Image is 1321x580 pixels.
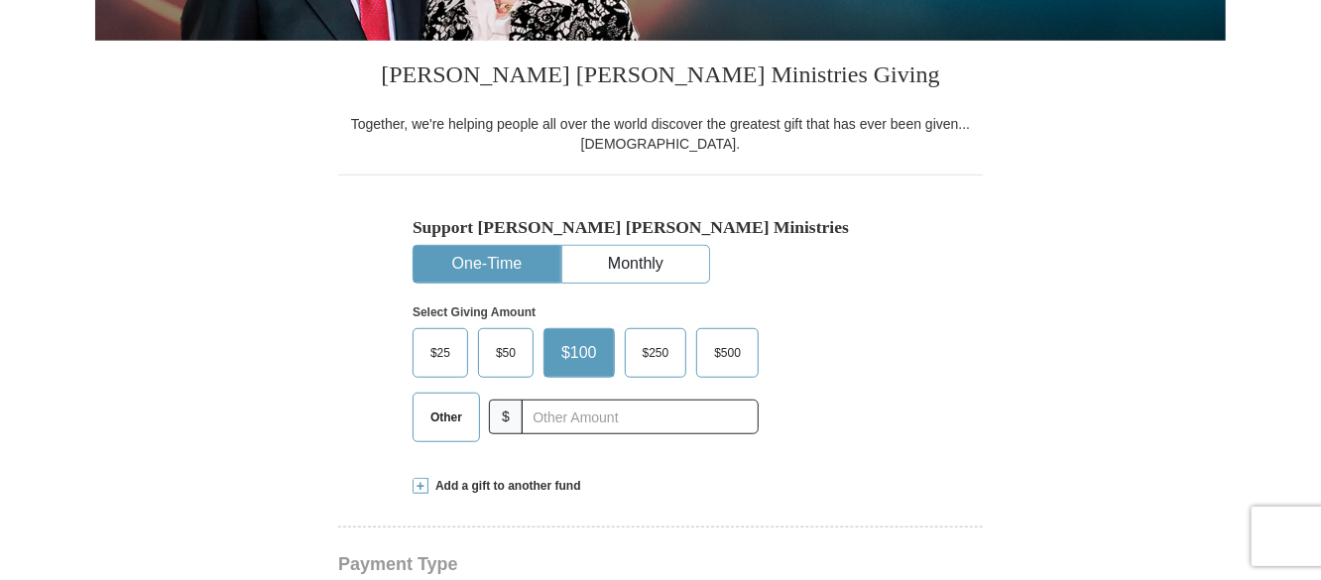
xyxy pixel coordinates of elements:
[338,556,983,572] h4: Payment Type
[338,41,983,114] h3: [PERSON_NAME] [PERSON_NAME] Ministries Giving
[486,338,526,368] span: $50
[633,338,679,368] span: $250
[562,246,709,283] button: Monthly
[413,217,908,238] h5: Support [PERSON_NAME] [PERSON_NAME] Ministries
[551,338,607,368] span: $100
[413,305,536,319] strong: Select Giving Amount
[338,114,983,154] div: Together, we're helping people all over the world discover the greatest gift that has ever been g...
[704,338,751,368] span: $500
[420,403,472,432] span: Other
[414,246,560,283] button: One-Time
[522,400,759,434] input: Other Amount
[420,338,460,368] span: $25
[428,478,581,495] span: Add a gift to another fund
[489,400,523,434] span: $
